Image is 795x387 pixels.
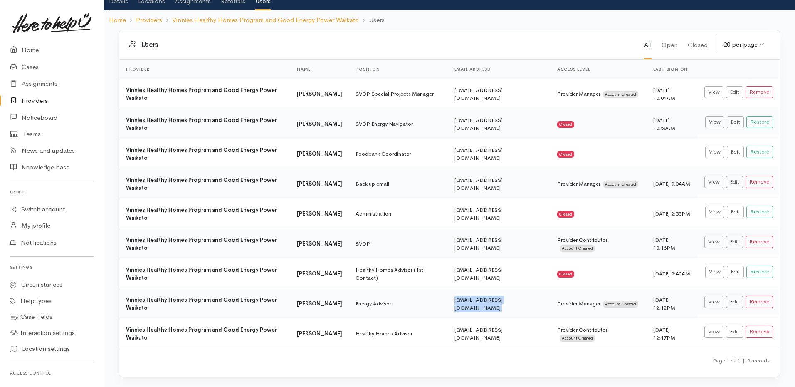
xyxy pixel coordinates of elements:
td: [DATE] 10:04AM [647,79,698,109]
b: Vinnies Healthy Homes Program and Good Energy Power Waikato [126,176,277,192]
td: [EMAIL_ADDRESS][DOMAIN_NAME] [448,199,551,229]
a: Edit [726,176,743,188]
b: [PERSON_NAME] [297,300,342,307]
button: Restore [746,266,773,278]
b: Vinnies Healthy Homes Program and Good Energy Power Waikato [126,236,277,252]
b: [PERSON_NAME] [297,210,342,217]
a: View [705,116,724,128]
a: View [704,236,723,248]
b: Vinnies Healthy Homes Program and Good Energy Power Waikato [126,296,277,312]
a: Providers [136,15,162,25]
a: Edit [726,86,743,98]
a: View [704,326,723,338]
a: View [704,86,723,98]
td: [DATE] 12:12PM [647,289,698,319]
small: Page 1 of 1 9 records [713,357,770,364]
b: [PERSON_NAME] [297,270,342,277]
td: [DATE] 2:55PM [647,199,698,229]
td: SVDP Special Projects Manager [349,79,448,109]
td: [DATE] 10:16PM [647,229,698,259]
button: Remove [746,86,773,98]
td: [DATE] 9:40AM [647,259,698,289]
td: Back up email [349,169,448,199]
button: Remove [746,296,773,308]
th: Provider [119,60,290,79]
th: Name [290,60,349,79]
td: Foodbank Coordinator [349,139,448,169]
a: View [705,266,724,278]
b: [PERSON_NAME] [297,120,342,127]
nav: breadcrumb [104,10,795,30]
button: Restore [746,206,773,218]
div: 20 per page [723,40,758,50]
b: Vinnies Healthy Homes Program and Good Energy Power Waikato [126,326,277,342]
b: Vinnies Healthy Homes Program and Good Energy Power Waikato [126,206,277,222]
td: Healthy Homes Advisor [349,319,448,349]
a: View [704,296,723,308]
b: [PERSON_NAME] [297,330,342,337]
button: Restore [746,116,773,128]
td: [EMAIL_ADDRESS][DOMAIN_NAME] [448,289,551,319]
a: Edit [727,206,744,218]
td: [EMAIL_ADDRESS][DOMAIN_NAME] [448,109,551,139]
button: Remove [746,326,773,338]
li: Users [359,15,384,25]
a: Vinnies Healthy Homes Program and Good Energy Power Waikato [172,15,359,25]
td: SVDP Energy Navigator [349,109,448,139]
div: Closed [557,211,574,218]
span: | [743,357,745,364]
div: Closed [557,271,574,278]
a: All [644,30,652,59]
td: [EMAIL_ADDRESS][DOMAIN_NAME] [448,79,551,109]
span: Account Created [603,181,638,188]
td: SVDP [349,229,448,259]
span: Account Created [603,301,638,308]
th: Email address [448,60,551,79]
h3: Users [129,40,644,49]
button: Restore [746,146,773,158]
b: Vinnies Healthy Homes Program and Good Energy Power Waikato [126,146,277,162]
a: Edit [726,296,743,308]
div: Closed [557,121,574,128]
span: Account Created [603,91,638,98]
a: View [704,176,723,188]
h6: Settings [10,262,94,273]
td: [EMAIL_ADDRESS][DOMAIN_NAME] [448,229,551,259]
b: [PERSON_NAME] [297,180,342,187]
button: Remove [746,236,773,248]
b: [PERSON_NAME] [297,240,342,247]
b: Vinnies Healthy Homes Program and Good Energy Power Waikato [126,117,277,132]
div: Provider Manager [557,90,640,98]
a: Edit [727,266,744,278]
a: Edit [727,146,744,158]
td: [EMAIL_ADDRESS][DOMAIN_NAME] [448,259,551,289]
td: [DATE] 9:04AM [647,169,698,199]
a: Edit [727,116,744,128]
b: [PERSON_NAME] [297,90,342,97]
td: [DATE] 12:17PM [647,319,698,349]
td: Healthy Homes Advisor (1st Contact) [349,259,448,289]
td: [EMAIL_ADDRESS][DOMAIN_NAME] [448,139,551,169]
a: View [705,206,724,218]
td: Administration [349,199,448,229]
span: Account Created [560,335,595,342]
a: View [705,146,724,158]
b: Vinnies Healthy Homes Program and Good Energy Power Waikato [126,87,277,102]
b: [PERSON_NAME] [297,150,342,157]
a: Home [109,15,126,25]
div: Closed [557,151,574,158]
a: Edit [726,326,743,338]
td: [EMAIL_ADDRESS][DOMAIN_NAME] [448,319,551,349]
td: Energy Advisor [349,289,448,319]
th: Access level [551,60,647,79]
a: Closed [688,30,708,59]
td: [EMAIL_ADDRESS][DOMAIN_NAME] [448,169,551,199]
div: Provider Contributor [557,236,640,252]
div: Provider Manager [557,180,640,188]
h6: Profile [10,186,94,198]
a: Edit [726,236,743,248]
b: Vinnies Healthy Homes Program and Good Energy Power Waikato [126,266,277,282]
a: Open [662,30,678,59]
div: Provider Manager [557,300,640,308]
td: [DATE] 10:58AM [647,109,698,139]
